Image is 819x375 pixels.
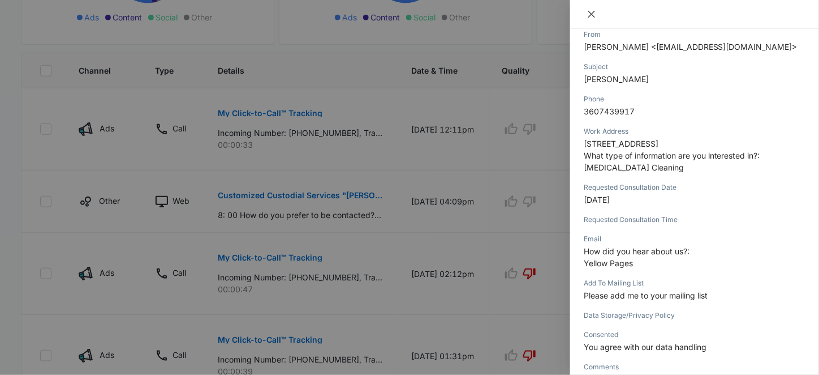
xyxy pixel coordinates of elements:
div: Subject [584,62,805,72]
span: Please add me to your mailing list [584,291,708,300]
div: Phone [584,94,805,104]
div: Comments [584,362,805,372]
span: [MEDICAL_DATA] Cleaning [584,163,684,172]
div: Requested Consultation Time [584,215,805,225]
span: 3607439917 [584,106,635,116]
div: From [584,29,805,40]
span: [DATE] [584,195,610,204]
span: close [587,10,596,19]
div: Data Storage/Privacy Policy [584,310,805,321]
div: Email [584,234,805,244]
div: Requested Consultation Date [584,182,805,193]
span: Yellow Pages [584,258,633,268]
div: Consented [584,330,805,340]
span: What type of information are you interested in?: [584,151,760,160]
span: How did you hear about us?: [584,246,689,256]
span: [PERSON_NAME] <[EMAIL_ADDRESS][DOMAIN_NAME]> [584,42,798,52]
div: Add To Mailing List [584,278,805,288]
span: You agree with our data handling [584,342,706,352]
span: [PERSON_NAME] [584,74,649,84]
button: Close [584,9,600,19]
span: [STREET_ADDRESS] [584,139,658,148]
div: Work Address [584,126,805,137]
